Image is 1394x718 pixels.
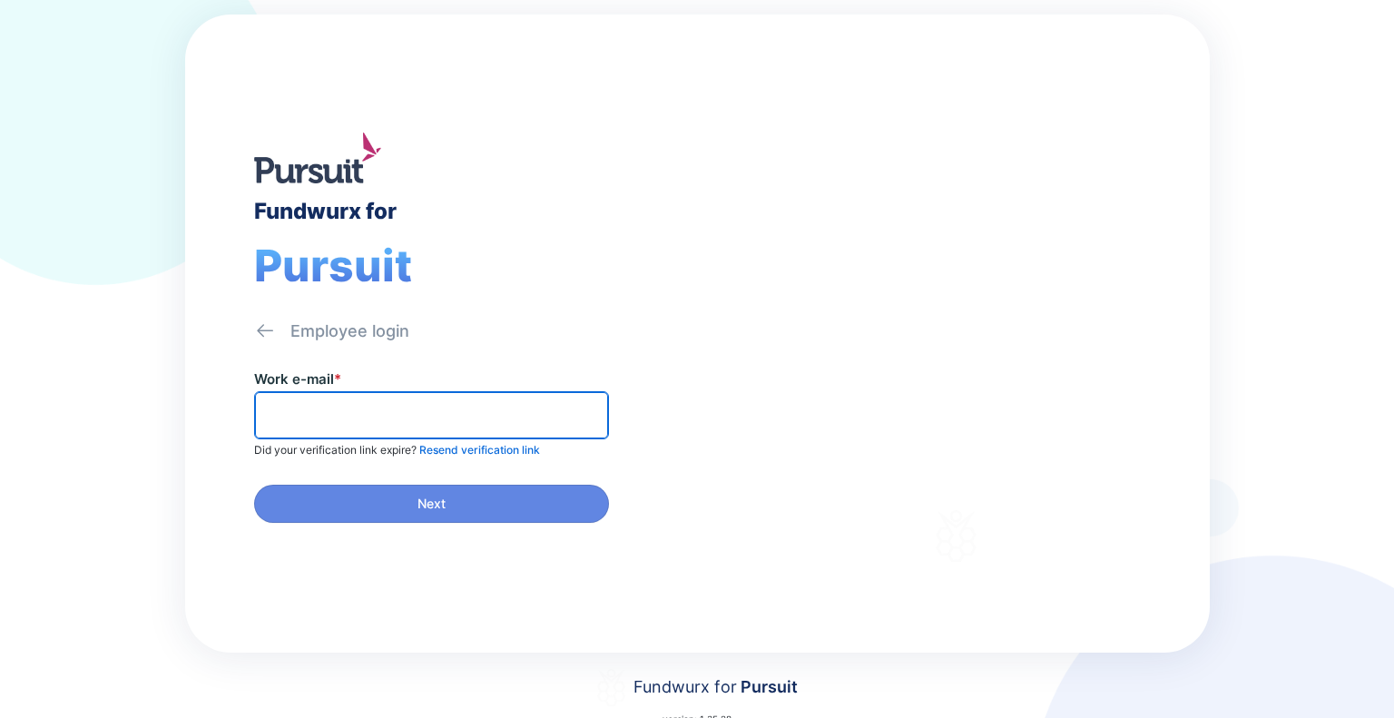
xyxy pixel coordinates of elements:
[254,370,341,388] label: Work e-mail
[254,133,381,183] img: logo.jpg
[290,320,409,342] div: Employee login
[737,677,798,696] span: Pursuit
[633,674,798,700] div: Fundwurx for
[417,495,446,513] span: Next
[254,198,397,224] div: Fundwurx for
[800,255,943,272] div: Welcome to
[800,360,1112,411] div: Thank you for choosing Fundwurx as your partner in driving positive social impact!
[254,443,540,457] p: Did your verification link expire?
[254,239,412,292] span: Pursuit
[254,485,609,523] button: Next
[800,280,1009,323] div: Fundwurx
[419,443,540,457] span: Resend verification link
